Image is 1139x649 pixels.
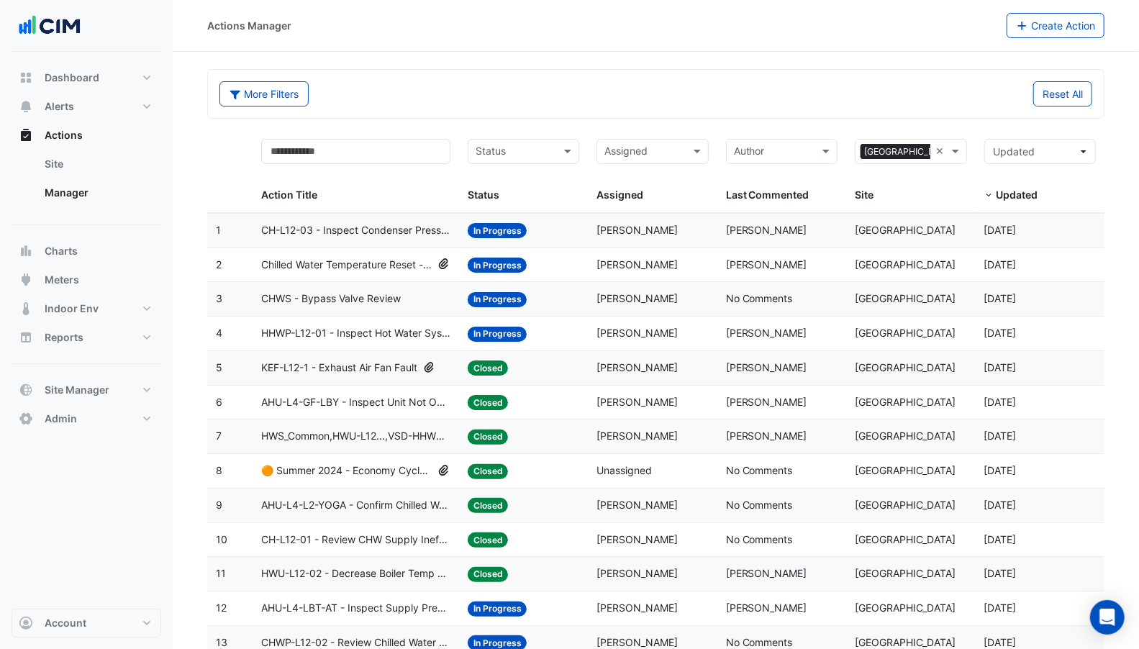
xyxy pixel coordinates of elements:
span: CHWS - Bypass Valve Review [261,291,401,307]
span: [PERSON_NAME] [596,396,678,408]
span: [PERSON_NAME] [726,396,807,408]
span: Last Commented [726,189,809,201]
button: Account [12,609,161,637]
span: Site Manager [45,383,109,397]
span: [PERSON_NAME] [596,361,678,373]
span: In Progress [468,223,527,238]
span: [GEOGRAPHIC_DATA] [861,144,957,160]
app-icon: Charts [19,244,33,258]
span: [PERSON_NAME] [596,499,678,511]
a: Site [33,150,161,178]
span: 2025-06-24T16:40:53.561 [984,636,1017,648]
button: Dashboard [12,63,161,92]
span: 6 [216,396,222,408]
span: AHU-L4-GF-LBY - Inspect Unit Not Operating [261,394,450,411]
a: Manager [33,178,161,207]
span: 2025-07-29T10:13:59.214 [984,292,1017,304]
span: 4 [216,327,222,339]
span: [GEOGRAPHIC_DATA] [855,567,956,579]
span: CH-L12-03 - Inspect Condenser Pressure Broken Sensor [261,222,450,239]
span: [PERSON_NAME] [726,602,807,614]
span: Updated [994,145,1035,158]
span: [GEOGRAPHIC_DATA] [855,327,956,339]
span: HWU-L12-02 - Decrease Boiler Temp SP Too High (Energy Saving) [261,566,450,582]
button: Meters [12,265,161,294]
button: Reset All [1033,81,1092,106]
span: 8 [216,464,222,476]
app-icon: Dashboard [19,71,33,85]
span: Updated [997,189,1038,201]
span: CH-L12-01 - Review CHW Supply Inefficent Cooling (Energy Waste) [261,532,450,548]
button: Updated [984,139,1096,164]
span: Closed [468,532,509,548]
button: Charts [12,237,161,265]
span: In Progress [468,327,527,342]
span: Closed [468,395,509,410]
span: 2 [216,258,222,271]
span: Admin [45,412,77,426]
span: Alerts [45,99,74,114]
span: [PERSON_NAME] [596,292,678,304]
span: 11 [216,567,226,579]
span: Clear [936,143,948,160]
app-icon: Indoor Env [19,301,33,316]
span: Reports [45,330,83,345]
span: No Comments [726,499,793,511]
span: 2025-06-25T11:49:03.522 [984,430,1017,442]
span: Chilled Water Temperature Reset - [BEEP] [261,257,432,273]
button: Indoor Env [12,294,161,323]
span: In Progress [468,602,527,617]
span: 2025-06-24T18:18:04.453 [984,602,1017,614]
button: Alerts [12,92,161,121]
div: Actions [12,150,161,213]
span: HWS_Common,HWU-L12...,VSD-HHWP... - Review Unit Overheating (Energy Waste) [261,428,450,445]
span: Actions [45,128,83,142]
app-icon: Reports [19,330,33,345]
app-icon: Actions [19,128,33,142]
button: Actions [12,121,161,150]
span: 3 [216,292,222,304]
span: 2025-09-17T08:27:39.078 [984,224,1017,236]
span: 12 [216,602,227,614]
span: 10 [216,533,227,545]
span: [GEOGRAPHIC_DATA] [855,636,956,648]
span: [PERSON_NAME] [596,602,678,614]
span: AHU-L4-L2-YOGA - Confirm Chilled Water Valve Override Closed [261,497,450,514]
span: [PERSON_NAME] [726,430,807,442]
app-icon: Admin [19,412,33,426]
span: 🟠 Summer 2024 - Economy Cycle [BEEP] [261,463,432,479]
app-icon: Meters [19,273,33,287]
span: 2025-06-25T11:41:12.978 [984,464,1017,476]
span: In Progress [468,258,527,273]
span: Closed [468,430,509,445]
span: Unassigned [596,464,652,476]
span: No Comments [726,533,793,545]
span: KEF-L12-1 - Exhaust Air Fan Fault [261,360,417,376]
span: [PERSON_NAME] [726,567,807,579]
span: [GEOGRAPHIC_DATA] [855,499,956,511]
span: [GEOGRAPHIC_DATA] [855,224,956,236]
span: Closed [468,464,509,479]
span: [PERSON_NAME] [726,258,807,271]
span: 9 [216,499,222,511]
button: Create Action [1007,13,1105,38]
span: No Comments [726,292,793,304]
span: 2025-06-25T11:40:43.125 [984,533,1017,545]
span: No Comments [726,464,793,476]
span: Status [468,189,499,201]
span: [GEOGRAPHIC_DATA] [855,464,956,476]
span: Meters [45,273,79,287]
div: Actions Manager [207,18,291,33]
span: Account [45,616,86,630]
span: 1 [216,224,221,236]
span: HHWP-L12-01 - Inspect Hot Water System Pressure Loss [261,325,450,342]
span: [PERSON_NAME] [726,327,807,339]
span: [GEOGRAPHIC_DATA] [855,258,956,271]
span: Closed [468,498,509,513]
span: 2025-07-29T10:12:46.836 [984,327,1017,339]
span: [GEOGRAPHIC_DATA] [855,430,956,442]
span: In Progress [468,292,527,307]
span: [PERSON_NAME] [596,636,678,648]
span: 2025-07-04T10:03:42.284 [984,396,1017,408]
span: [GEOGRAPHIC_DATA] [855,292,956,304]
